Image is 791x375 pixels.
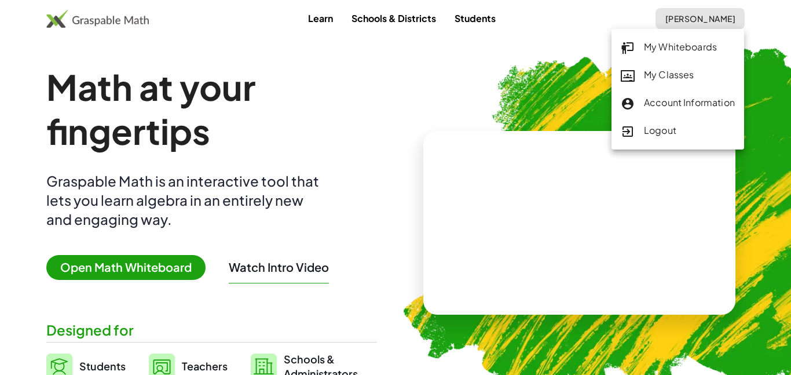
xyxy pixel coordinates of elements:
video: What is this? This is dynamic math notation. Dynamic math notation plays a central role in how Gr... [493,180,667,267]
div: Graspable Math is an interactive tool that lets you learn algebra in an entirely new and engaging... [46,172,324,229]
div: Designed for [46,321,377,340]
span: Open Math Whiteboard [46,255,206,280]
div: My Whiteboards [621,40,735,55]
div: My Classes [621,68,735,83]
a: Open Math Whiteboard [46,262,215,274]
button: Watch Intro Video [229,260,329,275]
div: Logout [621,123,735,139]
span: [PERSON_NAME] [665,13,735,24]
span: Teachers [182,359,228,373]
a: My Classes [611,61,744,89]
a: Learn [299,8,342,29]
div: Account Information [621,96,735,111]
button: [PERSON_NAME] [655,8,745,29]
a: Students [445,8,505,29]
h1: Math at your fingertips [46,65,377,153]
a: My Whiteboards [611,34,744,61]
a: Schools & Districts [342,8,445,29]
span: Students [79,359,126,373]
